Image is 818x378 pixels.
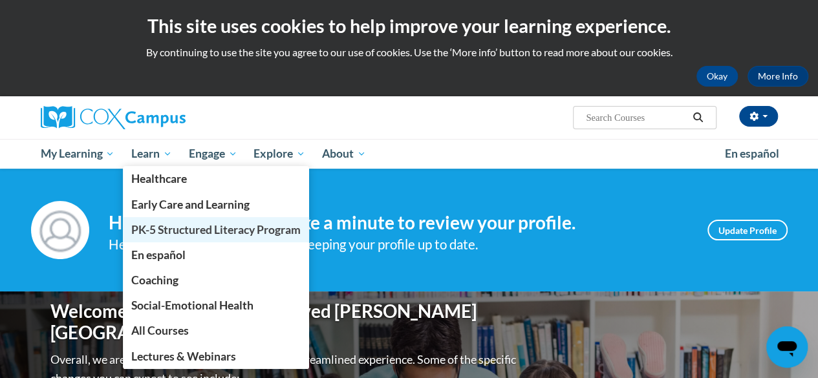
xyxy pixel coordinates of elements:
a: En español [716,140,788,167]
a: All Courses [123,318,309,343]
a: More Info [748,66,808,87]
span: All Courses [131,324,189,337]
h1: Welcome to the new and improved [PERSON_NAME][GEOGRAPHIC_DATA] [50,300,519,344]
a: Cox Campus [41,106,274,129]
a: En español [123,242,309,268]
a: Social-Emotional Health [123,293,309,318]
a: Update Profile [707,220,788,240]
span: Engage [189,146,237,162]
span: My Learning [40,146,114,162]
span: About [322,146,366,162]
span: Coaching [131,273,178,287]
img: Cox Campus [41,106,186,129]
span: Lectures & Webinars [131,350,236,363]
div: Main menu [31,139,788,169]
span: En español [131,248,186,262]
h2: This site uses cookies to help improve your learning experience. [10,13,808,39]
img: Profile Image [31,201,89,259]
button: Okay [696,66,738,87]
button: Search [688,110,707,125]
span: Learn [131,146,172,162]
a: Early Care and Learning [123,192,309,217]
span: Healthcare [131,172,187,185]
a: About [314,139,374,169]
span: PK-5 Structured Literacy Program [131,223,301,236]
span: Social-Emotional Health [131,299,253,312]
span: En español [725,147,779,160]
a: Learn [123,139,180,169]
button: Account Settings [739,106,778,127]
a: Healthcare [123,166,309,191]
a: Explore [245,139,314,169]
input: Search Courses [585,110,688,125]
span: Early Care and Learning [131,198,250,211]
span: Explore [253,146,305,162]
a: Coaching [123,268,309,293]
h4: Hi [PERSON_NAME]! Take a minute to review your profile. [109,212,688,234]
a: PK-5 Structured Literacy Program [123,217,309,242]
a: My Learning [32,139,124,169]
a: Lectures & Webinars [123,344,309,369]
div: Help improve your experience by keeping your profile up to date. [109,234,688,255]
iframe: Button to launch messaging window [766,326,808,368]
a: Engage [180,139,246,169]
p: By continuing to use the site you agree to our use of cookies. Use the ‘More info’ button to read... [10,45,808,59]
